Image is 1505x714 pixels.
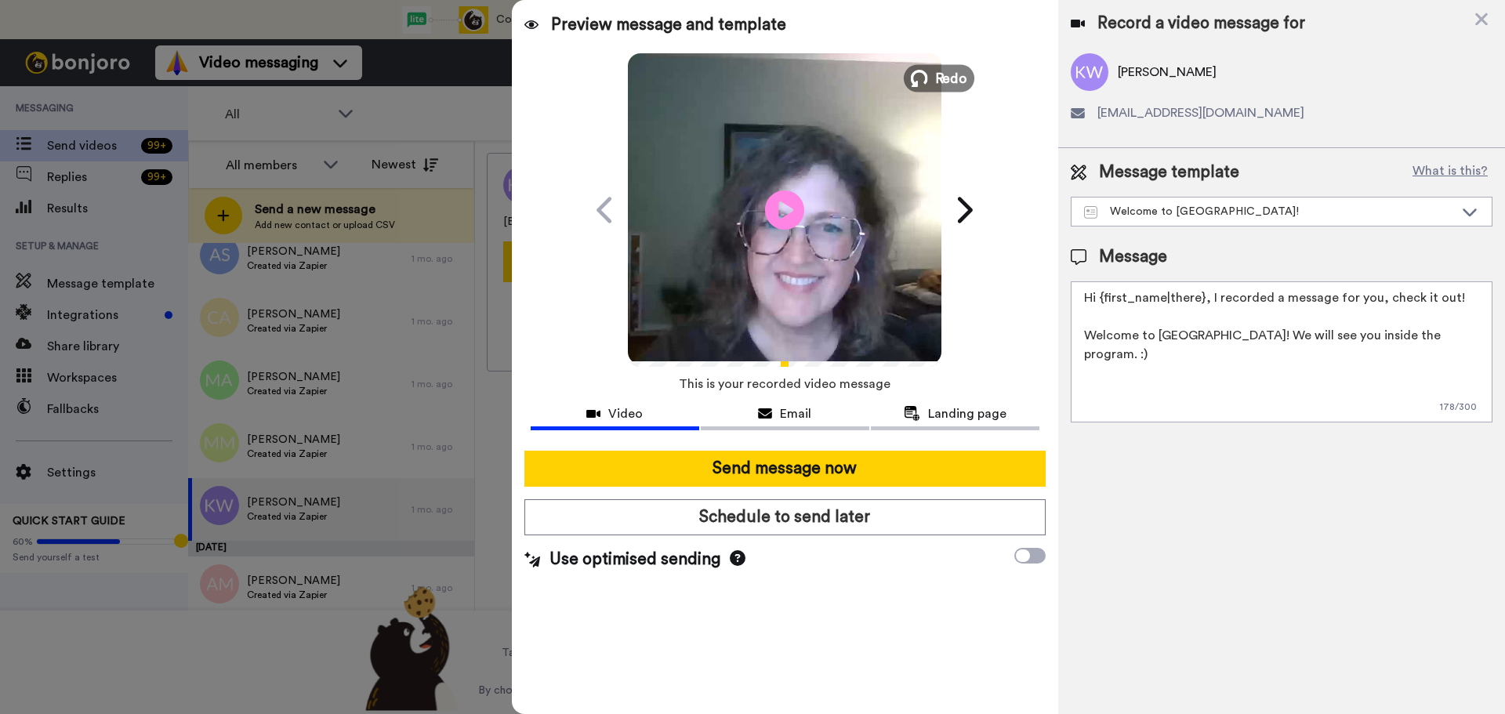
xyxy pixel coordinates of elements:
[524,451,1046,487] button: Send message now
[1099,161,1239,184] span: Message template
[549,548,720,571] span: Use optimised sending
[928,404,1006,423] span: Landing page
[524,499,1046,535] button: Schedule to send later
[1084,204,1454,219] div: Welcome to [GEOGRAPHIC_DATA]!
[608,404,643,423] span: Video
[1084,206,1097,219] img: Message-temps.svg
[1071,281,1492,422] textarea: Hi {first_name|there}, I recorded a message for you, check it out! Welcome to [GEOGRAPHIC_DATA]! ...
[1099,245,1167,269] span: Message
[780,404,811,423] span: Email
[679,367,890,401] span: This is your recorded video message
[1408,161,1492,184] button: What is this?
